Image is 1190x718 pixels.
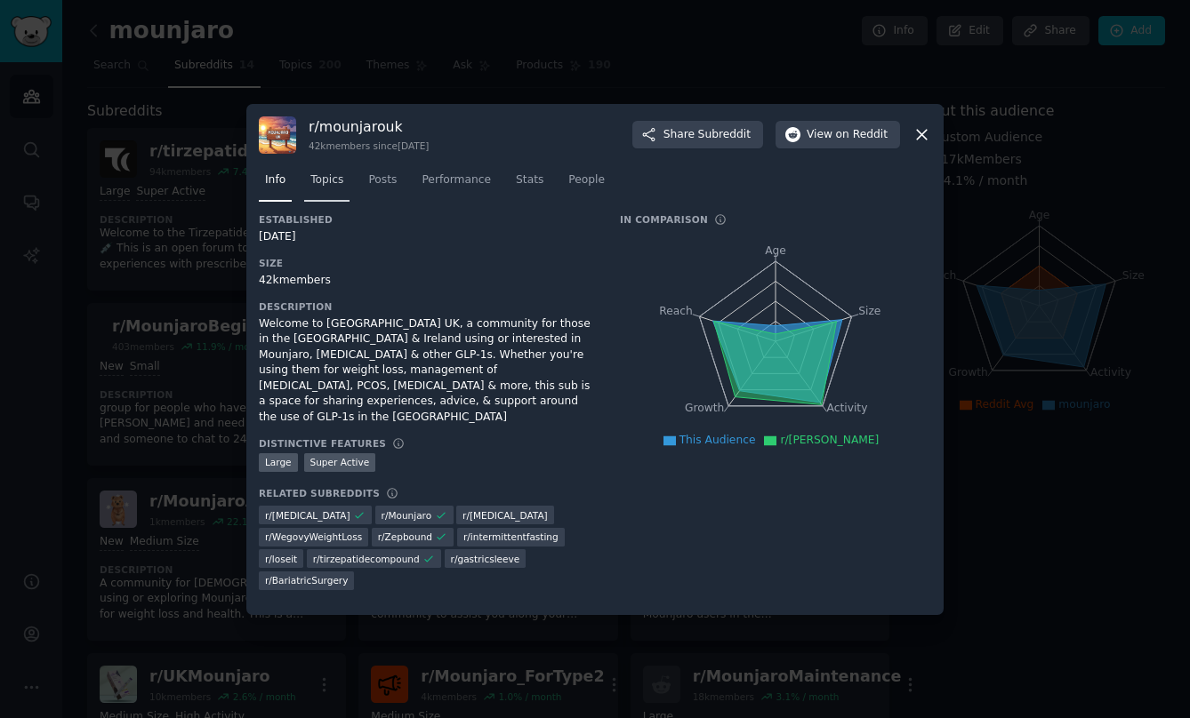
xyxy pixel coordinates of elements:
span: Performance [422,172,491,188]
span: People [568,172,605,188]
div: Super Active [304,453,376,472]
span: r/ gastricsleeve [451,553,520,565]
div: Large [259,453,298,472]
h3: Established [259,213,595,226]
span: Share [663,127,751,143]
tspan: Age [765,244,786,257]
h3: In Comparison [620,213,708,226]
tspan: Growth [685,402,724,414]
tspan: Reach [659,304,693,316]
div: [DATE] [259,229,595,245]
tspan: Size [858,304,880,316]
span: r/ intermittentfasting [463,531,559,543]
span: r/ [MEDICAL_DATA] [265,509,350,522]
span: r/ loseit [265,553,297,565]
a: Posts [362,166,403,203]
a: Stats [510,166,550,203]
span: Subreddit [698,127,751,143]
h3: Size [259,257,595,269]
h3: r/ mounjarouk [309,117,429,136]
tspan: Activity [827,402,868,414]
h3: Description [259,300,595,313]
div: 42k members since [DATE] [309,140,429,152]
span: r/ BariatricSurgery [265,574,348,586]
div: 42k members [259,273,595,289]
a: Topics [304,166,350,203]
span: r/ tirzepatidecompound [313,553,420,565]
h3: Distinctive Features [259,437,386,450]
span: r/[PERSON_NAME] [780,434,879,446]
img: mounjarouk [259,116,296,154]
button: Viewon Reddit [776,121,900,149]
span: View [807,127,888,143]
span: Stats [516,172,543,188]
span: This Audience [679,434,756,446]
span: r/ WegovyWeightLoss [265,531,362,543]
a: Info [259,166,292,203]
span: r/ [MEDICAL_DATA] [462,509,548,522]
span: r/ Mounjaro [382,509,432,522]
a: Performance [415,166,497,203]
span: on Reddit [836,127,888,143]
span: Posts [368,172,397,188]
span: Info [265,172,285,188]
span: Topics [310,172,343,188]
button: ShareSubreddit [632,121,763,149]
div: Welcome to [GEOGRAPHIC_DATA] UK, a community for those in the [GEOGRAPHIC_DATA] & Ireland using o... [259,316,595,426]
h3: Related Subreddits [259,487,380,499]
span: r/ Zepbound [378,531,432,543]
a: People [562,166,611,203]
